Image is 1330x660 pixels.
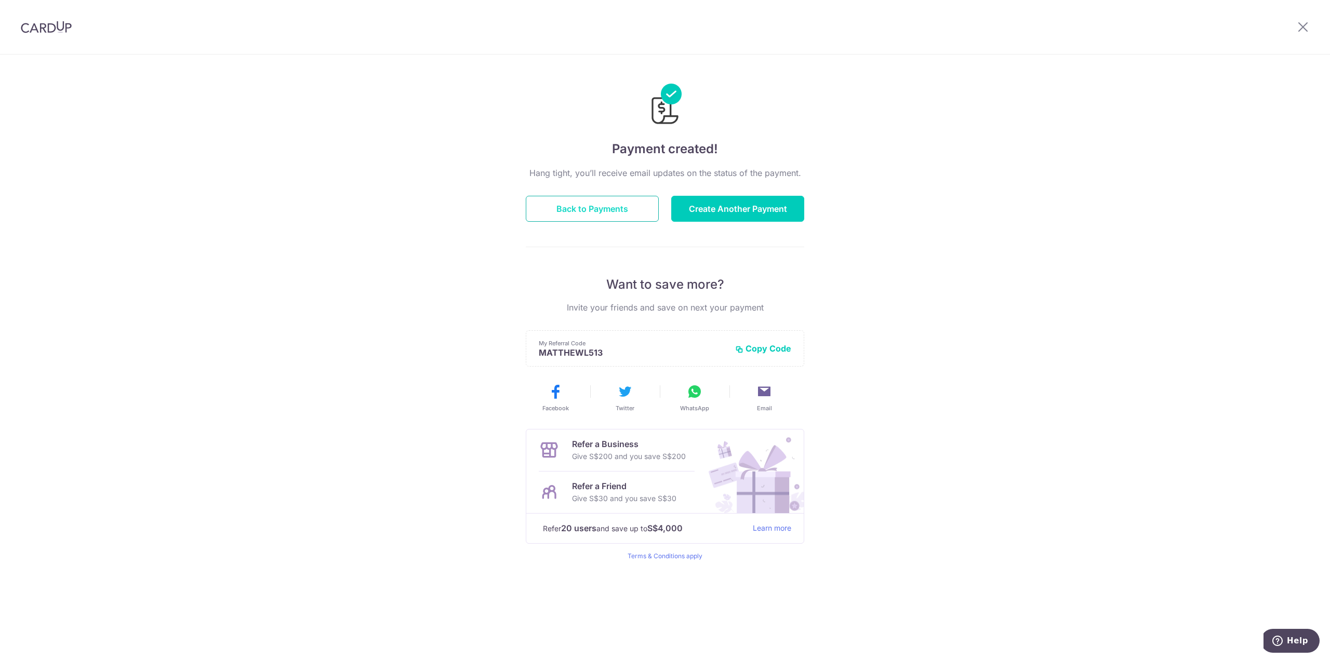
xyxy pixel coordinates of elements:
p: Give S$200 and you save S$200 [572,450,686,463]
p: My Referral Code [539,339,727,347]
p: Want to save more? [526,276,804,293]
img: Payments [648,84,682,127]
p: Hang tight, you’ll receive email updates on the status of the payment. [526,167,804,179]
a: Terms & Conditions apply [628,552,702,560]
button: Twitter [594,383,656,412]
p: Invite your friends and save on next your payment [526,301,804,314]
strong: 20 users [561,522,596,534]
p: Give S$30 and you save S$30 [572,492,676,505]
button: Create Another Payment [671,196,804,222]
span: Email [757,404,772,412]
button: Facebook [525,383,586,412]
span: Facebook [542,404,569,412]
img: CardUp [21,21,72,33]
img: Refer [699,429,804,513]
iframe: Opens a widget where you can find more information [1263,629,1320,655]
button: Email [734,383,795,412]
h4: Payment created! [526,140,804,158]
a: Learn more [753,522,791,535]
span: WhatsApp [680,404,709,412]
p: Refer a Business [572,438,686,450]
button: WhatsApp [664,383,725,412]
p: Refer a Friend [572,480,676,492]
strong: S$4,000 [647,522,683,534]
p: Refer and save up to [543,522,744,535]
button: Back to Payments [526,196,659,222]
p: MATTHEWL513 [539,347,727,358]
button: Copy Code [735,343,791,354]
span: Twitter [616,404,634,412]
